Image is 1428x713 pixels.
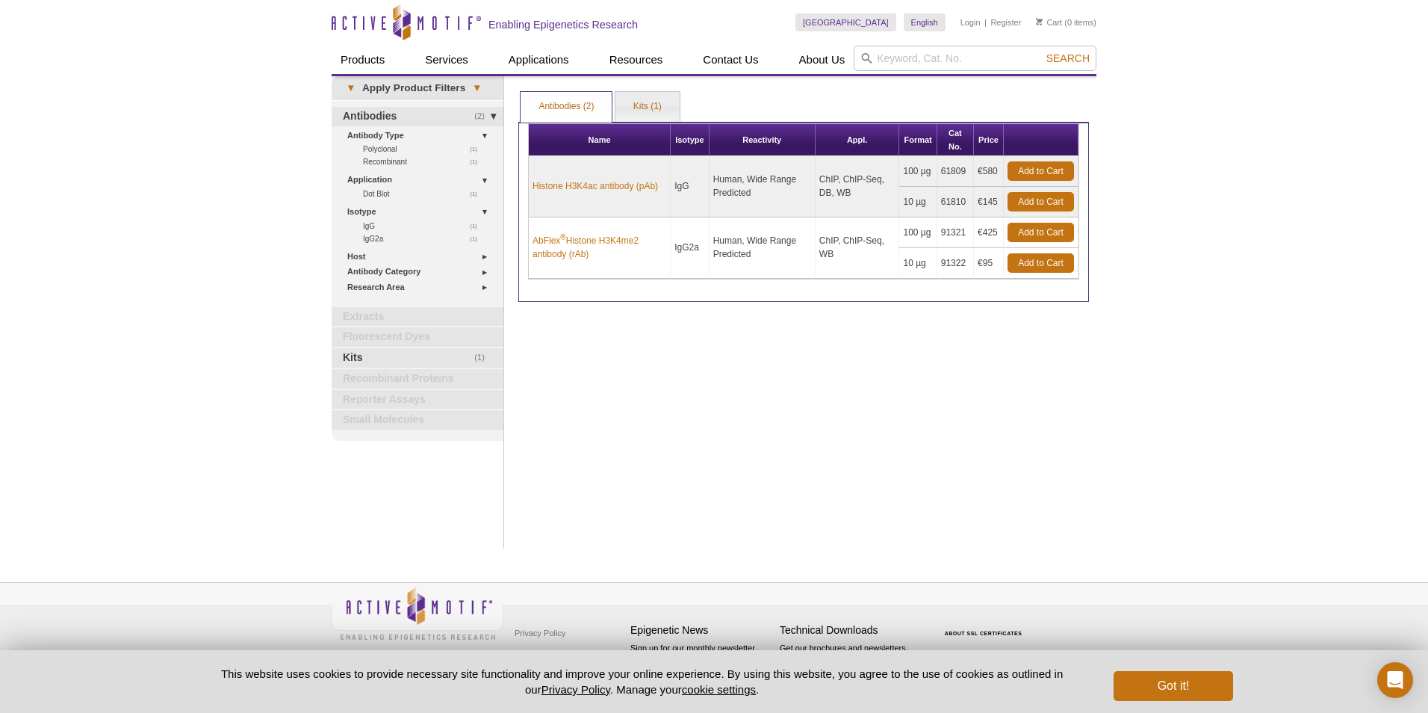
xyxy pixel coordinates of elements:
td: IgG [671,156,710,217]
td: €425 [974,217,1004,248]
a: (1)IgG [363,220,485,232]
a: About Us [790,46,854,74]
a: Privacy Policy [511,622,569,644]
a: (2)Antibodies [332,107,503,126]
a: Antibody Type [347,128,494,143]
a: Add to Cart [1008,223,1074,242]
p: This website uses cookies to provide necessary site functionality and improve your online experie... [195,666,1089,697]
span: (2) [474,107,493,126]
a: Resources [600,46,672,74]
span: Search [1046,52,1090,64]
td: 61810 [937,187,974,217]
span: (1) [470,220,485,232]
span: (1) [470,155,485,168]
td: Human, Wide Range Predicted [710,156,816,217]
a: Privacy Policy [541,683,610,696]
a: (1)Polyclonal [363,143,485,155]
a: Cart [1036,17,1062,28]
span: (1) [474,348,493,368]
img: Active Motif, [332,583,503,643]
a: Services [416,46,477,74]
a: (1)Dot Blot [363,188,485,200]
span: (1) [470,232,485,245]
a: Login [960,17,981,28]
span: (1) [470,143,485,155]
a: Research Area [347,280,494,295]
h2: Enabling Epigenetics Research [488,18,638,31]
a: Histone H3K4ac antibody (pAb) [533,179,658,193]
a: Add to Cart [1008,253,1074,273]
a: Isotype [347,204,494,220]
button: Search [1042,52,1094,65]
td: €95 [974,248,1004,279]
td: 91322 [937,248,974,279]
span: ▾ [465,81,488,95]
th: Appl. [816,124,900,156]
td: 10 µg [899,187,937,217]
a: English [904,13,946,31]
a: Reporter Assays [332,390,503,410]
p: Get our brochures and newsletters, or request them by mail. [780,642,922,680]
a: Recombinant Proteins [332,369,503,389]
td: 100 µg [899,217,937,248]
span: ▾ [339,81,362,95]
td: 91321 [937,217,974,248]
a: Products [332,46,394,74]
a: ABOUT SSL CERTIFICATES [945,631,1022,636]
button: cookie settings [682,683,756,696]
a: Add to Cart [1008,161,1074,181]
p: Sign up for our monthly newsletter highlighting recent publications in the field of epigenetics. [630,642,772,693]
a: AbFlex®Histone H3K4me2 antibody (rAb) [533,234,666,261]
span: (1) [470,188,485,200]
td: Human, Wide Range Predicted [710,217,816,279]
a: (1)Recombinant [363,155,485,168]
a: Small Molecules [332,410,503,430]
a: Antibody Category [347,264,494,280]
th: Cat No. [937,124,974,156]
a: Fluorescent Dyes [332,327,503,347]
td: €145 [974,187,1004,217]
a: Extracts [332,307,503,327]
td: IgG2a [671,217,710,279]
th: Name [529,124,671,156]
input: Keyword, Cat. No. [854,46,1096,71]
li: (0 items) [1036,13,1096,31]
a: ▾Apply Product Filters▾ [332,76,503,100]
a: Application [347,172,494,188]
sup: ® [560,233,565,241]
a: Host [347,249,494,265]
a: [GEOGRAPHIC_DATA] [795,13,896,31]
th: Reactivity [710,124,816,156]
img: Your Cart [1036,18,1043,25]
h4: Epigenetic News [630,624,772,637]
h4: Technical Downloads [780,624,922,637]
th: Format [899,124,937,156]
button: Got it! [1114,671,1233,701]
td: ChIP, ChIP-Seq, WB [816,217,900,279]
td: 61809 [937,156,974,187]
th: Isotype [671,124,710,156]
th: Price [974,124,1004,156]
a: Terms & Conditions [511,644,589,667]
td: 10 µg [899,248,937,279]
li: | [984,13,987,31]
a: Register [990,17,1021,28]
a: (1)Kits [332,348,503,368]
a: Antibodies (2) [521,92,612,122]
a: Contact Us [694,46,767,74]
a: Applications [500,46,578,74]
a: Kits (1) [615,92,680,122]
td: 100 µg [899,156,937,187]
a: (1)IgG2a [363,232,485,245]
a: Add to Cart [1008,192,1074,212]
td: €580 [974,156,1004,187]
td: ChIP, ChIP-Seq, DB, WB [816,156,900,217]
div: Open Intercom Messenger [1377,662,1413,698]
table: Click to Verify - This site chose Symantec SSL for secure e-commerce and confidential communicati... [929,609,1041,642]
